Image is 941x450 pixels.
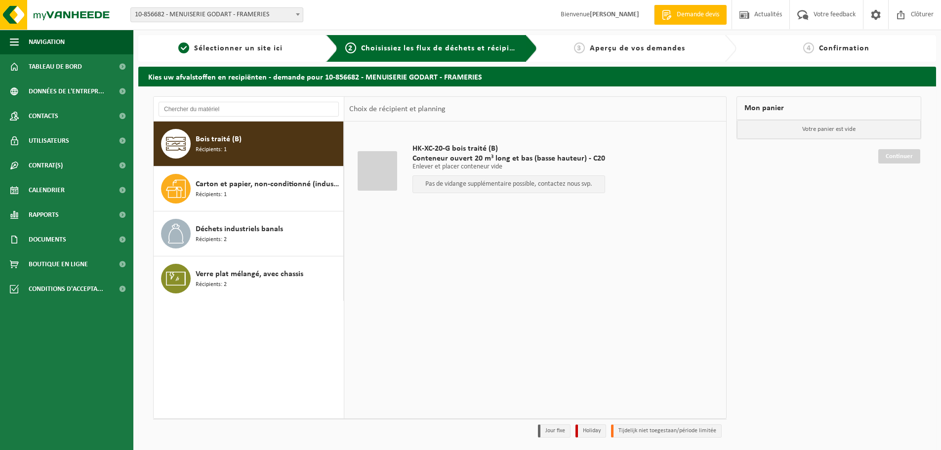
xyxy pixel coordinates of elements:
p: Votre panier est vide [737,120,921,139]
p: Enlever et placer conteneur vide [412,164,605,170]
span: Récipients: 2 [196,235,227,245]
span: 2 [345,42,356,53]
p: Pas de vidange supplémentaire possible, contactez nous svp. [418,181,600,188]
span: Rapports [29,203,59,227]
li: Tijdelijk niet toegestaan/période limitée [611,424,722,438]
span: Contrat(s) [29,153,63,178]
button: Carton et papier, non-conditionné (industriel) Récipients: 1 [154,166,344,211]
span: 4 [803,42,814,53]
span: 10-856682 - MENUISERIE GODART - FRAMERIES [130,7,303,22]
span: Tableau de bord [29,54,82,79]
span: Verre plat mélangé, avec chassis [196,268,303,280]
li: Holiday [575,424,606,438]
button: Verre plat mélangé, avec chassis Récipients: 2 [154,256,344,301]
span: Boutique en ligne [29,252,88,277]
span: Carton et papier, non-conditionné (industriel) [196,178,341,190]
span: Choisissiez les flux de déchets et récipients [361,44,526,52]
button: Déchets industriels banals Récipients: 2 [154,211,344,256]
span: 10-856682 - MENUISERIE GODART - FRAMERIES [131,8,303,22]
span: HK-XC-20-G bois traité (B) [412,144,605,154]
span: Déchets industriels banals [196,223,283,235]
a: 1Sélectionner un site ici [143,42,318,54]
span: Demande devis [674,10,722,20]
a: Demande devis [654,5,727,25]
span: Navigation [29,30,65,54]
span: Confirmation [819,44,869,52]
span: Contacts [29,104,58,128]
span: Récipients: 1 [196,190,227,200]
span: Calendrier [29,178,65,203]
li: Jour fixe [538,424,571,438]
h2: Kies uw afvalstoffen en recipiënten - demande pour 10-856682 - MENUISERIE GODART - FRAMERIES [138,67,936,86]
span: Conteneur ouvert 20 m³ long et bas (basse hauteur) - C20 [412,154,605,164]
a: Continuer [878,149,920,164]
strong: [PERSON_NAME] [590,11,639,18]
div: Choix de récipient et planning [344,97,450,122]
div: Mon panier [736,96,921,120]
button: Bois traité (B) Récipients: 1 [154,122,344,166]
span: Bois traité (B) [196,133,242,145]
span: Récipients: 2 [196,280,227,289]
span: 3 [574,42,585,53]
span: Récipients: 1 [196,145,227,155]
input: Chercher du matériel [159,102,339,117]
span: Utilisateurs [29,128,69,153]
span: Conditions d'accepta... [29,277,103,301]
span: Aperçu de vos demandes [590,44,685,52]
span: Sélectionner un site ici [194,44,283,52]
span: Données de l'entrepr... [29,79,104,104]
span: Documents [29,227,66,252]
span: 1 [178,42,189,53]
